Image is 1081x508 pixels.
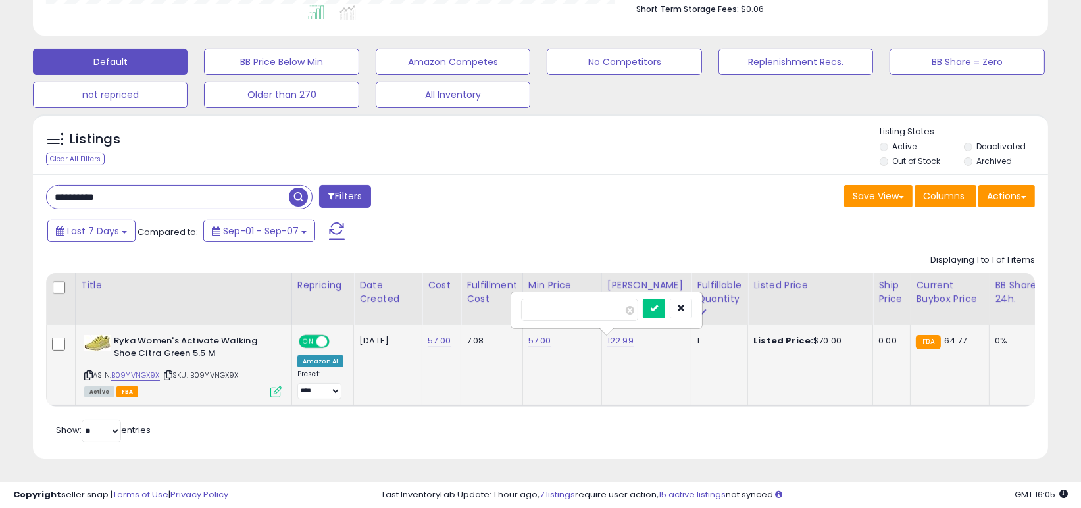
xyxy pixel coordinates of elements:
[328,336,349,347] span: OFF
[67,224,119,238] span: Last 7 Days
[13,489,228,501] div: seller snap | |
[33,49,188,75] button: Default
[466,335,513,347] div: 7.08
[297,278,348,292] div: Repricing
[547,49,701,75] button: No Competitors
[204,82,359,108] button: Older than 270
[47,220,136,242] button: Last 7 Days
[995,335,1038,347] div: 0%
[138,226,198,238] span: Compared to:
[995,278,1043,306] div: BB Share 24h.
[297,355,343,367] div: Amazon AI
[376,82,530,108] button: All Inventory
[162,370,239,380] span: | SKU: B09YVNGX9X
[890,49,1044,75] button: BB Share = Zero
[930,254,1035,267] div: Displaying 1 to 1 of 1 items
[81,278,286,292] div: Title
[84,335,282,396] div: ASIN:
[382,489,1068,501] div: Last InventoryLab Update: 1 hour ago, require user action, not synced.
[916,278,984,306] div: Current Buybox Price
[300,336,316,347] span: ON
[636,3,739,14] b: Short Term Storage Fees:
[753,278,867,292] div: Listed Price
[223,224,299,238] span: Sep-01 - Sep-07
[878,335,900,347] div: 0.00
[114,335,274,363] b: Ryka Women's Activate Walking Shoe Citra Green 5.5 M
[528,334,551,347] a: 57.00
[607,278,686,292] div: [PERSON_NAME]
[359,278,416,306] div: Date Created
[116,386,139,397] span: FBA
[607,334,634,347] a: 122.99
[359,335,412,347] div: [DATE]
[753,335,863,347] div: $70.00
[916,335,940,349] small: FBA
[892,141,917,152] label: Active
[113,488,168,501] a: Terms of Use
[528,278,596,292] div: Min Price
[880,126,1048,138] p: Listing States:
[111,370,160,381] a: B09YVNGX9X
[976,141,1026,152] label: Deactivated
[741,3,764,15] span: $0.06
[1015,488,1068,501] span: 2025-09-17 16:05 GMT
[33,82,188,108] button: not repriced
[376,49,530,75] button: Amazon Competes
[204,49,359,75] button: BB Price Below Min
[46,153,105,165] div: Clear All Filters
[13,488,61,501] strong: Copyright
[466,278,517,306] div: Fulfillment Cost
[428,334,451,347] a: 57.00
[70,130,120,149] h5: Listings
[978,185,1035,207] button: Actions
[84,335,111,351] img: 413ckIo1ORL._SL40_.jpg
[319,185,370,208] button: Filters
[56,424,151,436] span: Show: entries
[697,335,738,347] div: 1
[844,185,913,207] button: Save View
[976,155,1012,166] label: Archived
[203,220,315,242] button: Sep-01 - Sep-07
[84,386,114,397] span: All listings currently available for purchase on Amazon
[297,370,343,399] div: Preset:
[540,488,575,501] a: 7 listings
[697,278,742,306] div: Fulfillable Quantity
[878,278,905,306] div: Ship Price
[944,334,967,347] span: 64.77
[659,488,726,501] a: 15 active listings
[892,155,940,166] label: Out of Stock
[428,278,455,292] div: Cost
[923,190,965,203] span: Columns
[170,488,228,501] a: Privacy Policy
[718,49,873,75] button: Replenishment Recs.
[915,185,976,207] button: Columns
[753,334,813,347] b: Listed Price:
